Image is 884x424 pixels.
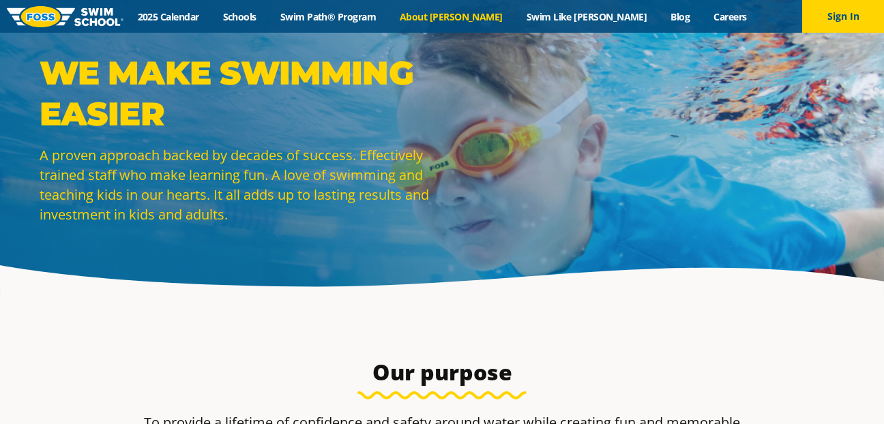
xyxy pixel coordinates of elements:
a: About [PERSON_NAME] [388,10,515,23]
a: Swim Path® Program [268,10,387,23]
h3: Our purpose [120,359,764,386]
img: FOSS Swim School Logo [7,6,123,27]
a: Schools [211,10,268,23]
p: A proven approach backed by decades of success. Effectively trained staff who make learning fun. ... [40,145,435,224]
a: Blog [659,10,702,23]
p: WE MAKE SWIMMING EASIER [40,52,435,134]
a: 2025 Calendar [126,10,211,23]
a: Careers [702,10,758,23]
a: Swim Like [PERSON_NAME] [514,10,659,23]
